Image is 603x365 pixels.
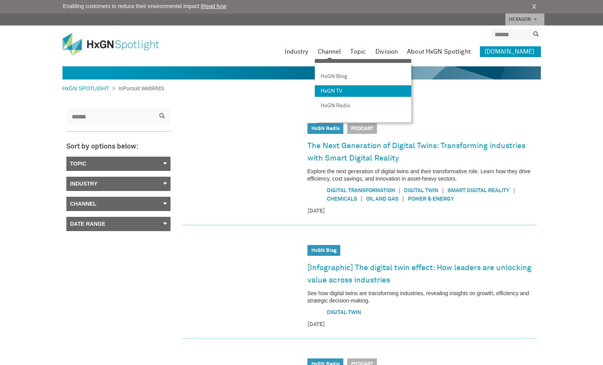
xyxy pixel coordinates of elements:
a: Date Range [66,217,171,231]
span: | [399,195,408,203]
a: HxGN SPOTLIGHT [62,85,112,91]
p: Explore the next generation of digital twins and their transformative role. Learn how they drive ... [307,168,537,182]
time: [DATE] [307,321,537,329]
a: Power & Energy [408,196,454,202]
a: Read how [202,3,226,9]
a: Division [375,46,398,57]
span: | [438,186,448,194]
a: X [532,2,536,12]
a: Topic [350,46,366,57]
a: Topic [66,157,171,171]
span: InPursuit WebRMS [115,85,164,91]
a: Digital Twin [404,188,438,193]
h3: Sort by options below: [66,143,171,151]
a: Digital Transformation [327,188,395,193]
a: About HxGN Spotlight [407,46,471,57]
a: Digital Twin [327,310,361,315]
a: Channel [66,197,171,211]
span: Enabling customers to reduce their environmental impact | [63,2,226,10]
a: HEXAGON [505,14,544,25]
a: HxGN TV [315,85,411,97]
span: | [357,195,367,203]
a: [Infographic] The digital twin effect: How leaders are unlocking value across industries [307,262,537,287]
div: > [62,84,164,93]
span: | [510,186,519,194]
a: HxGN Radio [311,126,340,131]
span: | [395,186,404,194]
a: The Next Generation of Digital Twins: Transforming industries with Smart Digital Reality [307,140,537,165]
a: Oil and gas [366,196,399,202]
a: HxGN Blog [311,248,336,253]
p: See how digital twins are transforming industries, revealing insights on growth, efficiency and s... [307,290,537,304]
a: [DOMAIN_NAME] [480,46,541,57]
a: Chemicals [327,196,357,202]
a: Industry [66,177,171,191]
a: HxGN Blog [315,71,411,82]
img: HxGN Spotlight [62,33,171,56]
a: Smart Digital Reality [448,188,510,193]
a: Industry [285,46,309,57]
span: Podcast [347,123,377,134]
a: HxGN Radio [315,100,411,112]
time: [DATE] [307,207,537,215]
a: Channel [318,46,341,57]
